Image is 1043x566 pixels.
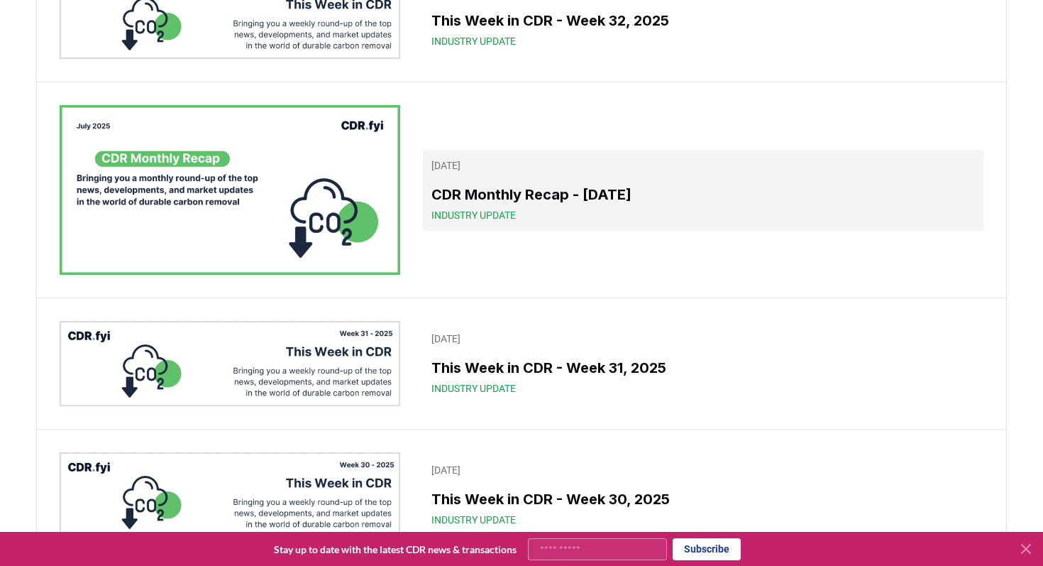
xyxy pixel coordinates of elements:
[60,452,400,538] img: This Week in CDR - Week 30, 2025 blog post image
[423,455,983,535] a: [DATE]This Week in CDR - Week 30, 2025Industry Update
[431,208,516,222] span: Industry Update
[423,323,983,404] a: [DATE]This Week in CDR - Week 31, 2025Industry Update
[431,10,975,31] h3: This Week in CDR - Week 32, 2025
[431,463,975,477] p: [DATE]
[60,321,400,406] img: This Week in CDR - Week 31, 2025 blog post image
[60,105,400,276] img: CDR Monthly Recap - July 2025 blog post image
[431,158,975,173] p: [DATE]
[431,34,516,48] span: Industry Update
[431,332,975,346] p: [DATE]
[431,513,516,527] span: Industry Update
[423,150,983,231] a: [DATE]CDR Monthly Recap - [DATE]Industry Update
[431,184,975,205] h3: CDR Monthly Recap - [DATE]
[431,357,975,379] h3: This Week in CDR - Week 31, 2025
[431,489,975,510] h3: This Week in CDR - Week 30, 2025
[431,381,516,396] span: Industry Update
